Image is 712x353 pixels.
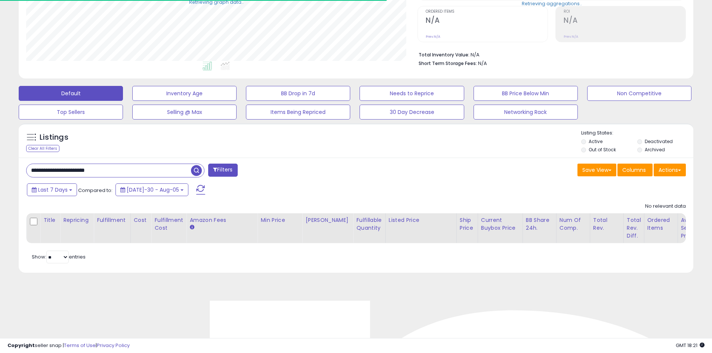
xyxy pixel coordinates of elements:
button: Top Sellers [19,105,123,120]
button: Actions [654,164,686,176]
button: Inventory Age [132,86,237,101]
div: Clear All Filters [26,145,59,152]
div: [PERSON_NAME] [305,216,350,224]
button: Default [19,86,123,101]
div: Avg Selling Price [681,216,708,240]
p: Listing States: [581,130,693,137]
span: Columns [622,166,646,174]
span: [DATE]-30 - Aug-05 [127,186,179,193]
h5: Listings [40,132,68,143]
div: Total Rev. Diff. [627,216,641,240]
span: Last 7 Days [38,186,68,193]
button: 30 Day Decrease [360,105,464,120]
div: Min Price [261,216,299,224]
button: Networking Rack [474,105,578,120]
span: Show: entries [32,253,86,260]
button: BB Price Below Min [474,86,578,101]
button: Save View [577,164,616,176]
label: Archived [645,146,665,153]
div: Amazon Fees [189,216,254,224]
div: Num of Comp. [560,216,587,232]
div: Repricing [63,216,90,224]
label: Deactivated [645,138,673,145]
div: Ship Price [460,216,475,232]
div: BB Share 24h. [526,216,553,232]
button: Last 7 Days [27,183,77,196]
span: Compared to: [78,187,112,194]
div: Total Rev. [593,216,620,232]
button: [DATE]-30 - Aug-05 [115,183,188,196]
div: Fulfillment [97,216,127,224]
button: BB Drop in 7d [246,86,350,101]
button: Non Competitive [587,86,691,101]
label: Out of Stock [589,146,616,153]
button: Columns [617,164,653,176]
div: Listed Price [389,216,453,224]
button: Filters [208,164,237,177]
div: Ordered Items [647,216,675,232]
button: Items Being Repriced [246,105,350,120]
small: Amazon Fees. [189,224,194,231]
button: Needs to Reprice [360,86,464,101]
div: Fulfillable Quantity [356,216,382,232]
div: Cost [134,216,148,224]
label: Active [589,138,602,145]
div: Current Buybox Price [481,216,520,232]
div: Title [43,216,57,224]
div: Fulfillment Cost [154,216,183,232]
button: Selling @ Max [132,105,237,120]
div: No relevant data [645,203,686,210]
